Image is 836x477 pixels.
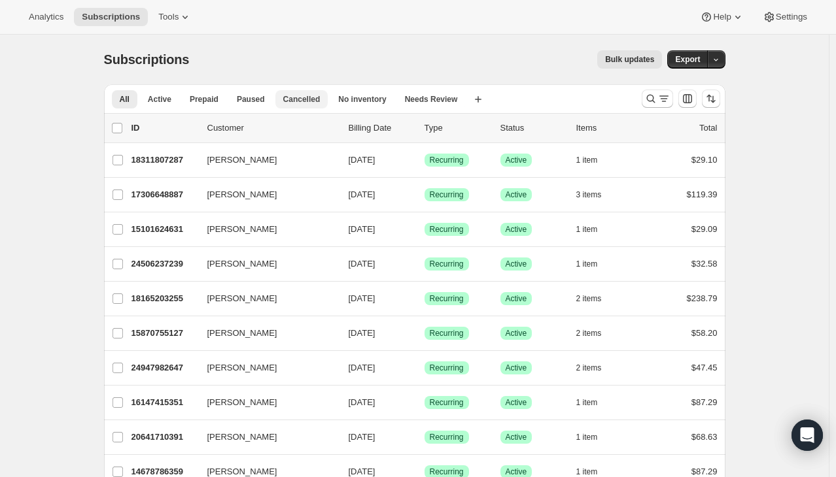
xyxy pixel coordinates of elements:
[104,52,190,67] span: Subscriptions
[200,427,330,448] button: [PERSON_NAME]
[190,94,218,105] span: Prepaid
[150,8,200,26] button: Tools
[506,363,527,373] span: Active
[687,293,718,303] span: $238.79
[200,150,330,171] button: [PERSON_NAME]
[506,224,527,235] span: Active
[207,431,277,444] span: [PERSON_NAME]
[283,94,321,105] span: Cancelled
[207,327,277,340] span: [PERSON_NAME]
[349,467,375,476] span: [DATE]
[699,122,717,135] p: Total
[349,122,414,135] p: Billing Date
[207,188,277,201] span: [PERSON_NAME]
[576,359,616,377] button: 2 items
[21,8,71,26] button: Analytics
[430,363,464,373] span: Recurring
[131,257,197,271] p: 24506237239
[430,397,464,408] span: Recurring
[207,292,277,305] span: [PERSON_NAME]
[349,293,375,303] span: [DATE]
[207,154,277,167] span: [PERSON_NAME]
[131,188,197,201] p: 17306648887
[576,397,598,408] span: 1 item
[500,122,566,135] p: Status
[131,361,197,374] p: 24947982647
[576,293,602,304] span: 2 items
[506,189,527,200] span: Active
[131,431,197,444] p: 20641710391
[576,328,602,338] span: 2 items
[576,186,616,204] button: 3 items
[430,293,464,304] span: Recurring
[506,259,527,269] span: Active
[349,259,375,269] span: [DATE]
[692,8,752,26] button: Help
[605,54,654,65] span: Bulk updates
[200,254,330,274] button: [PERSON_NAME]
[576,289,616,308] button: 2 items
[425,122,490,135] div: Type
[675,54,700,65] span: Export
[691,155,718,165] span: $29.10
[691,224,718,234] span: $29.09
[506,328,527,338] span: Active
[131,292,197,305] p: 18165203255
[74,8,148,26] button: Subscriptions
[576,155,598,165] span: 1 item
[667,50,708,69] button: Export
[131,324,718,342] div: 15870755127[PERSON_NAME][DATE]SuccessRecurringSuccessActive2 items$58.20
[713,12,731,22] span: Help
[200,219,330,240] button: [PERSON_NAME]
[430,467,464,477] span: Recurring
[207,396,277,409] span: [PERSON_NAME]
[131,220,718,238] div: 15101624631[PERSON_NAME][DATE]SuccessRecurringSuccessActive1 item$29.09
[430,189,464,200] span: Recurring
[691,328,718,338] span: $58.20
[506,432,527,442] span: Active
[506,467,527,477] span: Active
[207,122,338,135] p: Customer
[131,327,197,340] p: 15870755127
[506,397,527,408] span: Active
[131,289,718,308] div: 18165203255[PERSON_NAME][DATE]SuccessRecurringSuccessActive2 items$238.79
[576,224,598,235] span: 1 item
[576,432,598,442] span: 1 item
[576,122,642,135] div: Items
[430,259,464,269] span: Recurring
[702,90,720,108] button: Sort the results
[349,363,375,372] span: [DATE]
[131,154,197,167] p: 18311807287
[131,186,718,204] div: 17306648887[PERSON_NAME][DATE]SuccessRecurringSuccessActive3 items$119.39
[29,12,63,22] span: Analytics
[207,223,277,236] span: [PERSON_NAME]
[338,94,386,105] span: No inventory
[576,363,602,373] span: 2 items
[576,324,616,342] button: 2 items
[349,155,375,165] span: [DATE]
[200,323,330,344] button: [PERSON_NAME]
[576,259,598,269] span: 1 item
[120,94,130,105] span: All
[207,361,277,374] span: [PERSON_NAME]
[200,392,330,413] button: [PERSON_NAME]
[158,12,179,22] span: Tools
[430,328,464,338] span: Recurring
[506,293,527,304] span: Active
[148,94,171,105] span: Active
[691,259,718,269] span: $32.58
[131,255,718,273] div: 24506237239[PERSON_NAME][DATE]SuccessRecurringSuccessActive1 item$32.58
[349,432,375,442] span: [DATE]
[131,122,718,135] div: IDCustomerBilling DateTypeStatusItemsTotal
[691,363,718,372] span: $47.45
[430,432,464,442] span: Recurring
[792,419,823,451] div: Open Intercom Messenger
[691,397,718,407] span: $87.29
[576,189,602,200] span: 3 items
[131,122,197,135] p: ID
[207,257,277,271] span: [PERSON_NAME]
[349,189,375,199] span: [DATE]
[131,393,718,412] div: 16147415351[PERSON_NAME][DATE]SuccessRecurringSuccessActive1 item$87.29
[687,189,718,199] span: $119.39
[506,155,527,165] span: Active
